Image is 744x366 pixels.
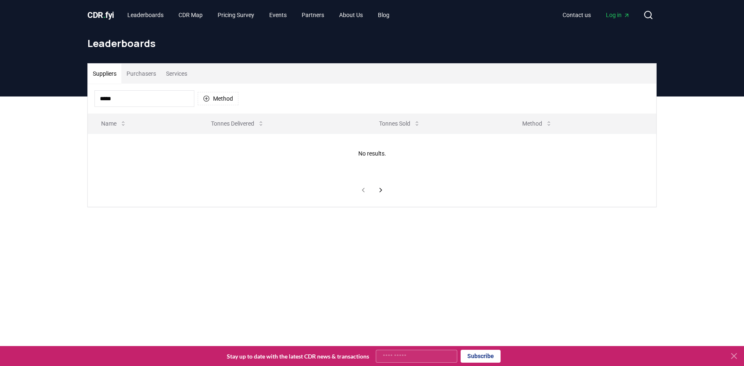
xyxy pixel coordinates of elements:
[599,7,637,22] a: Log in
[211,7,261,22] a: Pricing Survey
[103,10,106,20] span: .
[332,7,370,22] a: About Us
[87,37,657,50] h1: Leaderboards
[122,64,161,84] button: Purchasers
[295,7,331,22] a: Partners
[556,7,637,22] nav: Main
[372,115,427,132] button: Tonnes Sold
[198,92,238,105] button: Method
[88,134,656,173] td: No results.
[94,115,133,132] button: Name
[556,7,598,22] a: Contact us
[87,9,114,21] a: CDR.fyi
[374,182,388,198] button: next page
[204,115,271,132] button: Tonnes Delivered
[371,7,396,22] a: Blog
[606,11,630,19] span: Log in
[263,7,293,22] a: Events
[121,7,396,22] nav: Main
[161,64,192,84] button: Services
[172,7,209,22] a: CDR Map
[121,7,170,22] a: Leaderboards
[88,64,122,84] button: Suppliers
[516,115,559,132] button: Method
[87,10,114,20] span: CDR fyi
